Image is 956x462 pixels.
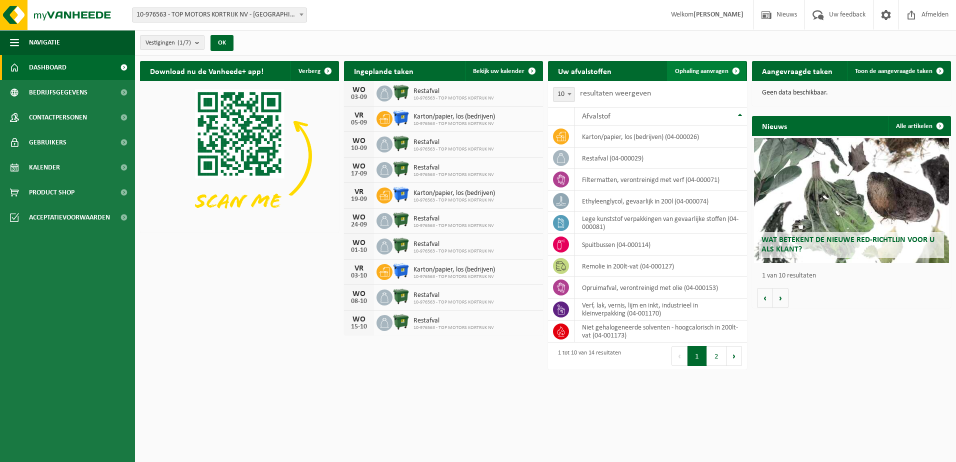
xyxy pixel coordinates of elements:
[349,86,369,94] div: WO
[413,223,494,229] span: 10-976563 - TOP MOTORS KORTRIJK NV
[574,147,747,169] td: restafval (04-000029)
[582,112,610,120] span: Afvalstof
[349,272,369,279] div: 03-10
[413,189,495,197] span: Karton/papier, los (bedrijven)
[349,188,369,196] div: VR
[29,155,60,180] span: Kalender
[675,68,728,74] span: Ophaling aanvragen
[762,272,946,279] p: 1 van 10 resultaten
[553,345,621,367] div: 1 tot 10 van 14 resultaten
[349,119,369,126] div: 05-09
[413,87,494,95] span: Restafval
[298,68,320,74] span: Verberg
[349,239,369,247] div: WO
[726,346,742,366] button: Next
[349,264,369,272] div: VR
[29,55,66,80] span: Dashboard
[29,205,110,230] span: Acceptatievoorwaarden
[687,346,707,366] button: 1
[349,111,369,119] div: VR
[693,11,743,18] strong: [PERSON_NAME]
[349,162,369,170] div: WO
[847,61,950,81] a: Toon de aangevraagde taken
[574,320,747,342] td: niet gehalogeneerde solventen - hoogcalorisch in 200lt-vat (04-001173)
[392,135,409,152] img: WB-1100-HPE-GN-01
[392,160,409,177] img: WB-1100-HPE-GN-01
[574,169,747,190] td: filtermatten, verontreinigd met verf (04-000071)
[349,298,369,305] div: 08-10
[667,61,746,81] a: Ophaling aanvragen
[413,325,494,331] span: 10-976563 - TOP MOTORS KORTRIJK NV
[671,346,687,366] button: Previous
[210,35,233,51] button: OK
[290,61,338,81] button: Verberg
[761,236,934,253] span: Wat betekent de nieuwe RED-richtlijn voor u als klant?
[413,138,494,146] span: Restafval
[413,299,494,305] span: 10-976563 - TOP MOTORS KORTRIJK NV
[762,89,941,96] p: Geen data beschikbaar.
[580,89,651,97] label: resultaten weergeven
[349,213,369,221] div: WO
[752,61,842,80] h2: Aangevraagde taken
[145,35,191,50] span: Vestigingen
[349,247,369,254] div: 01-10
[473,68,524,74] span: Bekijk uw kalender
[177,39,191,46] count: (1/7)
[392,186,409,203] img: WB-1100-HPE-BE-01
[465,61,542,81] a: Bekijk uw kalender
[140,61,273,80] h2: Download nu de Vanheede+ app!
[140,35,204,50] button: Vestigingen(1/7)
[349,290,369,298] div: WO
[574,190,747,212] td: ethyleenglycol, gevaarlijk in 200l (04-000074)
[773,288,788,308] button: Volgende
[349,315,369,323] div: WO
[392,109,409,126] img: WB-1100-HPE-BE-01
[349,94,369,101] div: 03-09
[29,30,60,55] span: Navigatie
[132,8,306,22] span: 10-976563 - TOP MOTORS KORTRIJK NV - KORTRIJK
[349,170,369,177] div: 17-09
[413,146,494,152] span: 10-976563 - TOP MOTORS KORTRIJK NV
[392,211,409,228] img: WB-1100-HPE-GN-01
[888,116,950,136] a: Alle artikelen
[754,138,949,263] a: Wat betekent de nieuwe RED-richtlijn voor u als klant?
[392,313,409,330] img: WB-1100-HPE-GN-01
[413,266,495,274] span: Karton/papier, los (bedrijven)
[392,288,409,305] img: WB-1100-HPE-GN-01
[392,84,409,101] img: WB-1100-HPE-GN-01
[413,240,494,248] span: Restafval
[553,87,575,102] span: 10
[553,87,574,101] span: 10
[392,262,409,279] img: WB-1100-HPE-BE-01
[349,221,369,228] div: 24-09
[574,212,747,234] td: lege kunststof verpakkingen van gevaarlijke stoffen (04-000081)
[574,298,747,320] td: verf, lak, vernis, lijm en inkt, industrieel in kleinverpakking (04-001170)
[413,197,495,203] span: 10-976563 - TOP MOTORS KORTRIJK NV
[855,68,932,74] span: Toon de aangevraagde taken
[574,234,747,255] td: spuitbussen (04-000114)
[574,255,747,277] td: remolie in 200lt-vat (04-000127)
[132,7,307,22] span: 10-976563 - TOP MOTORS KORTRIJK NV - KORTRIJK
[548,61,621,80] h2: Uw afvalstoffen
[413,95,494,101] span: 10-976563 - TOP MOTORS KORTRIJK NV
[752,116,797,135] h2: Nieuws
[140,81,339,230] img: Download de VHEPlus App
[413,291,494,299] span: Restafval
[392,237,409,254] img: WB-1100-HPE-GN-01
[29,180,74,205] span: Product Shop
[349,323,369,330] div: 15-10
[29,105,87,130] span: Contactpersonen
[413,121,495,127] span: 10-976563 - TOP MOTORS KORTRIJK NV
[413,248,494,254] span: 10-976563 - TOP MOTORS KORTRIJK NV
[349,145,369,152] div: 10-09
[707,346,726,366] button: 2
[29,130,66,155] span: Gebruikers
[757,288,773,308] button: Vorige
[574,126,747,147] td: karton/papier, los (bedrijven) (04-000026)
[413,172,494,178] span: 10-976563 - TOP MOTORS KORTRIJK NV
[413,164,494,172] span: Restafval
[29,80,87,105] span: Bedrijfsgegevens
[344,61,423,80] h2: Ingeplande taken
[413,317,494,325] span: Restafval
[413,274,495,280] span: 10-976563 - TOP MOTORS KORTRIJK NV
